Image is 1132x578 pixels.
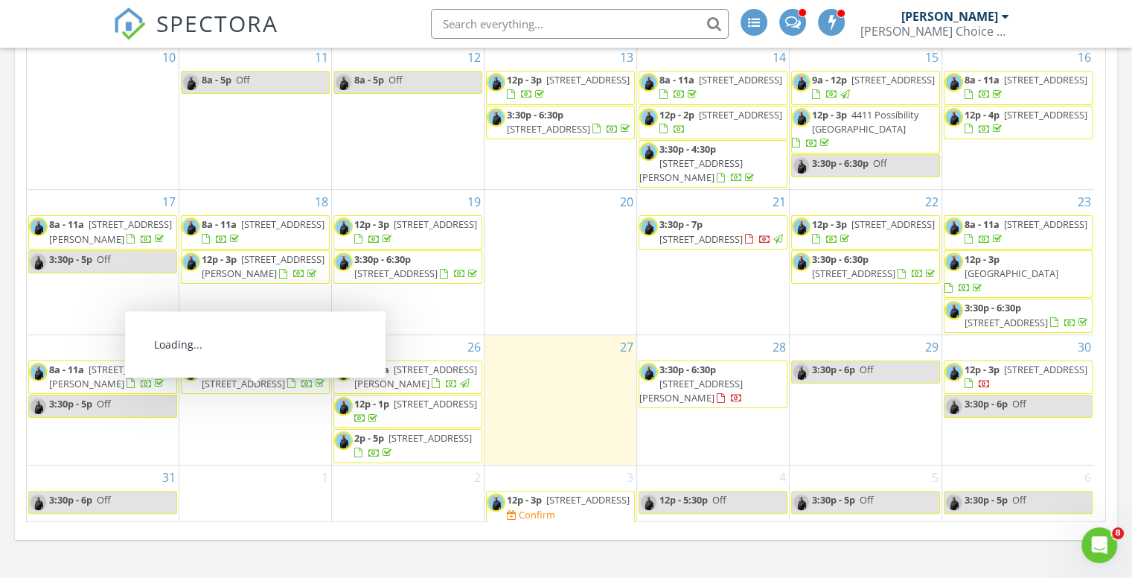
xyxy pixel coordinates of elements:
td: Go to August 11, 2025 [179,45,332,190]
img: headshots_10.png [792,217,810,236]
span: 12p - 3p [965,363,1000,376]
a: Go to August 17, 2025 [159,190,179,214]
td: Go to August 12, 2025 [332,45,485,190]
a: 8a - 11a [STREET_ADDRESS] [639,71,787,104]
a: 3:30p - 4:30p [STREET_ADDRESS][PERSON_NAME] [639,140,787,188]
span: Off [97,397,111,410]
span: 3:30p - 6p [965,397,1008,410]
a: 8a - 11a [STREET_ADDRESS][PERSON_NAME] [333,361,482,394]
td: Go to September 5, 2025 [789,465,941,526]
a: 12p - 1p [STREET_ADDRESS] [333,395,482,428]
td: Go to September 1, 2025 [179,465,332,526]
a: 3:30p - 7p [STREET_ADDRESS] [639,215,787,249]
a: 12p - 3p [STREET_ADDRESS][PERSON_NAME] [181,250,330,284]
a: 12p - 3p [STREET_ADDRESS] [486,71,635,104]
span: [STREET_ADDRESS] [354,267,438,280]
img: headshots_10.png [944,301,963,320]
span: 12p - 1p [354,397,389,410]
a: 3:30p - 6:30p [STREET_ADDRESS] [333,250,482,284]
a: Go to August 28, 2025 [770,335,789,359]
a: 8a - 11a [STREET_ADDRESS][PERSON_NAME] [28,361,177,394]
img: headshots_10.png [29,253,48,271]
span: Off [873,156,887,170]
a: Go to September 3, 2025 [624,466,636,489]
a: Go to August 16, 2025 [1075,45,1094,69]
span: [STREET_ADDRESS] [812,267,895,280]
span: 3:30p - 5p [965,493,1008,506]
img: headshots_10.png [29,217,48,236]
a: 8a - 11a [STREET_ADDRESS] [181,215,330,249]
span: Off [860,493,874,506]
img: headshots_10.png [639,493,658,512]
span: 8a - 11a [202,217,237,231]
a: 12p - 2p [STREET_ADDRESS] [639,106,787,139]
td: Go to August 20, 2025 [485,190,637,334]
span: [STREET_ADDRESS][PERSON_NAME] [202,253,324,280]
a: 3:30p - 6:30p [STREET_ADDRESS] [202,363,327,390]
img: headshots_10.png [792,493,810,512]
span: 12p - 3p [812,217,847,231]
a: Go to August 12, 2025 [464,45,484,69]
img: headshots_10.png [182,253,200,271]
a: Go to September 4, 2025 [776,466,789,489]
span: [STREET_ADDRESS] [394,217,477,231]
img: headshots_10.png [792,253,810,271]
span: Off [97,493,111,506]
span: 3:30p - 7p [659,217,703,231]
a: 12p - 3p [STREET_ADDRESS] [354,217,477,245]
span: 3:30p - 6:30p [812,253,869,266]
a: 8a - 11a [STREET_ADDRESS] [965,217,1087,245]
span: 12p - 2p [659,108,694,121]
td: Go to August 17, 2025 [27,190,179,334]
div: [PERSON_NAME] [901,9,998,24]
a: 3:30p - 6:30p [STREET_ADDRESS] [791,250,940,284]
span: [STREET_ADDRESS] [659,232,743,246]
img: headshots_10.png [29,493,48,512]
td: Go to August 18, 2025 [179,190,332,334]
span: [STREET_ADDRESS] [1004,108,1087,121]
a: 8a - 11a [STREET_ADDRESS] [659,73,782,101]
a: 8a - 11a [STREET_ADDRESS] [202,217,324,245]
span: [STREET_ADDRESS] [546,493,630,506]
span: [STREET_ADDRESS][PERSON_NAME] [49,363,172,390]
img: headshots_10.png [334,397,353,416]
span: Off [97,253,111,266]
span: 8a - 11a [659,73,694,86]
img: headshots_10.png [182,73,200,92]
span: 12p - 3p [965,253,1000,266]
img: headshots_10.png [334,363,353,381]
div: Confirm [519,509,555,521]
a: Confirm [507,508,555,522]
span: 8a - 11a [49,217,84,231]
span: [STREET_ADDRESS][PERSON_NAME] [354,363,477,390]
span: [STREET_ADDRESS][PERSON_NAME] [49,217,172,245]
span: 3:30p - 6:30p [202,363,258,376]
a: Go to August 25, 2025 [312,335,331,359]
span: [STREET_ADDRESS] [851,217,935,231]
a: 12p - 3p [STREET_ADDRESS] [333,215,482,249]
img: headshots_10.png [639,108,658,127]
a: 12p - 3p [STREET_ADDRESS] [812,217,935,245]
span: 12p - 4p [965,108,1000,121]
a: 12p - 3p [STREET_ADDRESS] Confirm [486,491,635,524]
input: Search everything... [431,9,729,39]
img: The Best Home Inspection Software - Spectora [113,7,146,40]
a: 2p - 5p [STREET_ADDRESS] [354,431,472,459]
a: 12p - 3p [GEOGRAPHIC_DATA] [944,250,1093,299]
a: 8a - 11a [STREET_ADDRESS] [944,71,1093,104]
span: 3:30p - 4:30p [659,142,716,156]
img: headshots_10.png [792,108,810,127]
a: 8a - 11a [STREET_ADDRESS] [965,73,1087,101]
span: 2p - 5p [354,431,384,445]
a: Go to August 29, 2025 [922,335,941,359]
span: 8a - 5p [354,73,384,86]
a: 3:30p - 6:30p [STREET_ADDRESS] [812,253,938,280]
td: Go to August 28, 2025 [636,334,789,465]
img: headshots_10.png [944,363,963,381]
img: headshots_10.png [944,108,963,127]
a: Go to August 21, 2025 [770,190,789,214]
span: Off [388,73,403,86]
a: 12p - 3p [STREET_ADDRESS] [965,363,1087,390]
a: 12p - 1p [STREET_ADDRESS] [354,397,477,425]
span: Off [236,73,250,86]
